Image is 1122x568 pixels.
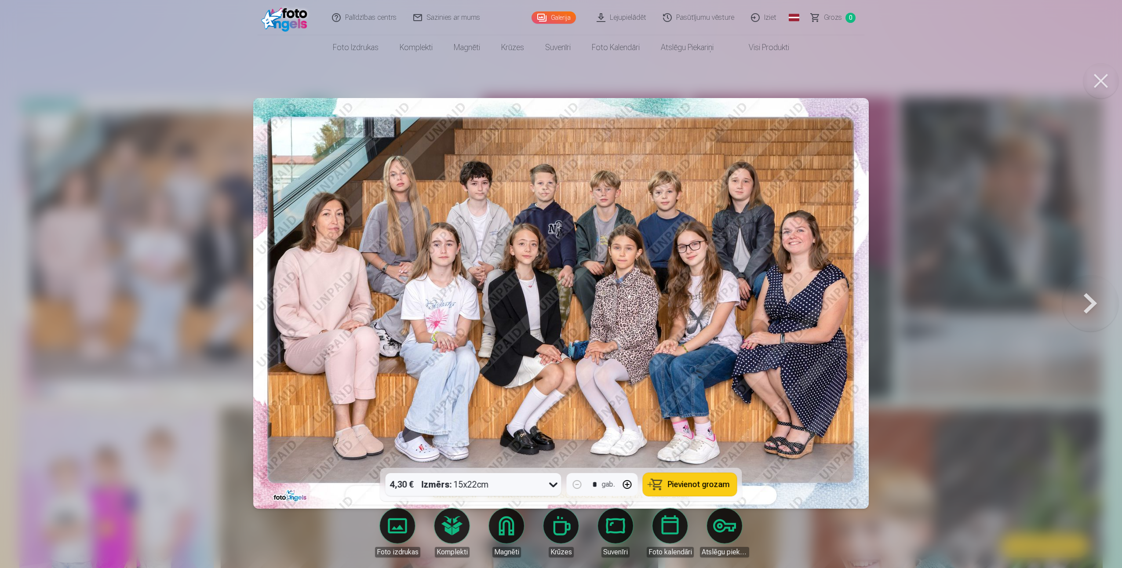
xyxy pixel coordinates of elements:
[591,508,640,557] a: Suvenīri
[422,473,489,496] div: 15x22cm
[845,13,856,23] span: 0
[427,508,477,557] a: Komplekti
[700,547,749,557] div: Atslēgu piekariņi
[491,35,535,60] a: Krūzes
[601,547,630,557] div: Suvenīri
[581,35,650,60] a: Foto kalendāri
[668,481,730,488] span: Pievienot grozam
[645,508,695,557] a: Foto kalendāri
[261,4,312,32] img: /fa1
[643,473,737,496] button: Pievienot grozam
[443,35,491,60] a: Magnēti
[492,547,521,557] div: Magnēti
[532,11,576,24] a: Galerija
[724,35,800,60] a: Visi produkti
[422,478,452,491] strong: Izmērs :
[535,35,581,60] a: Suvenīri
[482,508,531,557] a: Magnēti
[375,547,420,557] div: Foto izdrukas
[700,508,749,557] a: Atslēgu piekariņi
[650,35,724,60] a: Atslēgu piekariņi
[602,479,615,490] div: gab.
[386,473,418,496] div: 4,30 €
[549,547,574,557] div: Krūzes
[647,547,694,557] div: Foto kalendāri
[824,12,842,23] span: Grozs
[536,508,586,557] a: Krūzes
[322,35,389,60] a: Foto izdrukas
[389,35,443,60] a: Komplekti
[435,547,470,557] div: Komplekti
[373,508,422,557] a: Foto izdrukas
